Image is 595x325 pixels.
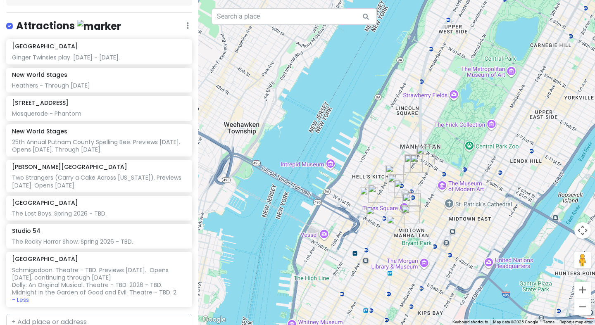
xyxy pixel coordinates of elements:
h4: Attractions [16,19,121,33]
span: Map data ©2025 Google [493,320,538,324]
button: - Less [12,296,29,304]
h6: New World Stages [12,71,67,78]
img: marker [77,20,121,33]
h6: [STREET_ADDRESS] [12,99,69,107]
div: Heathers - Through [DATE] [12,82,186,89]
h6: [GEOGRAPHIC_DATA] [12,199,78,206]
div: Masquerade - Phantom [12,110,186,117]
img: Google [200,314,228,325]
div: Dear Irving on Broadway [410,154,428,173]
div: Studio 54 [405,154,423,173]
button: Zoom out [574,299,591,315]
div: New World Stages [386,165,404,183]
div: Longacre Theatre [394,180,412,198]
div: The Long Room [402,205,420,223]
input: Search a place [212,8,377,25]
h6: [PERSON_NAME][GEOGRAPHIC_DATA] [12,163,127,171]
div: The Rocky Horror Show. Spring 2026 - TBD. [12,238,186,245]
div: Havana Central Times Square [402,193,421,211]
div: Dear Irving on Hudson Rooftop Bar [366,207,384,225]
div: Two Strangers (Carry a Cake Across [US_STATE]). Previews [DATE]. Opens [DATE]. [12,174,186,189]
button: Drag Pegman onto the map to open Street View [574,252,591,268]
div: The Independent [387,216,405,234]
button: Map camera controls [574,222,591,239]
button: Zoom in [574,282,591,298]
div: The Friki TIki [368,185,386,203]
div: 218 W 57th St [416,146,435,164]
h6: Studio 54 [12,227,40,235]
h6: [GEOGRAPHIC_DATA] [12,255,78,263]
div: 25th Annual Putnam County Spelling Bee. Previews [DATE]. Opens [DATE]. Through [DATE]. [12,138,186,153]
div: Sir Henry’s [388,174,406,192]
div: Theater District [401,189,419,207]
h6: New World Stages [12,128,67,135]
div: Palace Theatre [403,190,421,208]
div: Schmigadoon. Theatre - TBD. Previews [DATE]. Opens [DATE], continuing through [DATE] Dolly: An Or... [12,266,186,297]
a: Terms (opens in new tab) [543,320,555,324]
div: The Purple Tongue Wine Bar [360,187,378,205]
div: Ginger Twinsies play. [DATE] - [DATE]. [12,54,186,61]
div: The Lost Boys. Spring 2026 - TBD. [12,210,186,217]
button: Keyboard shortcuts [452,319,488,325]
h6: [GEOGRAPHIC_DATA] [12,43,78,50]
a: Report a map error [559,320,593,324]
a: Open this area in Google Maps (opens a new window) [200,314,228,325]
